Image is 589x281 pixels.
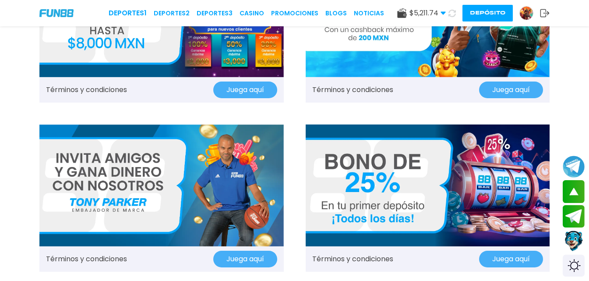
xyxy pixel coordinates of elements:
[39,124,284,247] img: Promo Banner
[563,155,585,178] button: Join telegram channel
[312,254,393,264] a: Términos y condiciones
[109,8,147,18] a: Deportes1
[197,9,233,18] a: Deportes3
[409,8,446,18] span: $ 5,211.74
[520,7,533,20] img: Avatar
[563,230,585,253] button: Contact customer service
[46,85,127,95] a: Términos y condiciones
[306,124,550,247] img: Promo Banner
[519,6,540,20] a: Avatar
[479,82,543,98] button: Juega aquí
[354,9,384,18] a: NOTICIAS
[325,9,347,18] a: BLOGS
[213,82,277,98] button: Juega aquí
[563,255,585,277] div: Switch theme
[563,205,585,228] button: Join telegram
[213,251,277,267] button: Juega aquí
[479,251,543,267] button: Juega aquí
[271,9,318,18] a: Promociones
[39,9,74,17] img: Company Logo
[462,5,513,21] button: Depósito
[563,180,585,203] button: scroll up
[312,85,393,95] a: Términos y condiciones
[240,9,264,18] a: CASINO
[46,254,127,264] a: Términos y condiciones
[154,9,190,18] a: Deportes2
